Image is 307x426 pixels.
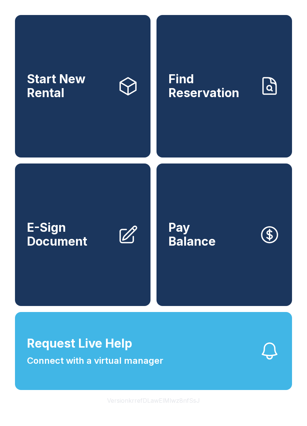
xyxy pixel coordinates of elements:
button: PayBalance [156,163,292,306]
span: Pay Balance [168,221,216,248]
span: Start New Rental [27,72,112,100]
span: E-Sign Document [27,221,112,248]
button: Request Live HelpConnect with a virtual manager [15,312,292,390]
button: VersionkrrefDLawElMlwz8nfSsJ [101,390,206,411]
a: Find Reservation [156,15,292,157]
span: Find Reservation [168,72,253,100]
span: Connect with a virtual manager [27,354,163,367]
a: E-Sign Document [15,163,151,306]
a: Start New Rental [15,15,151,157]
span: Request Live Help [27,334,132,352]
